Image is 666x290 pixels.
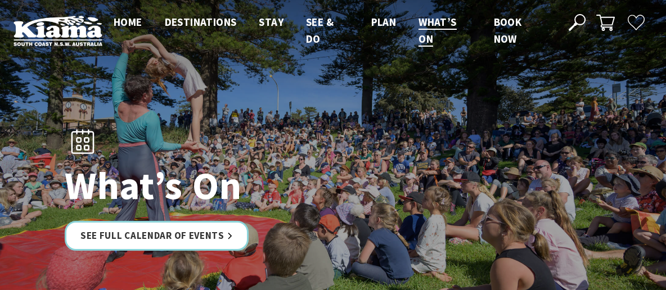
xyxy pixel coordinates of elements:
a: See Full Calendar of Events [65,221,249,251]
span: See & Do [306,15,334,46]
span: What’s On [418,15,456,46]
span: Plan [371,15,397,29]
span: Home [114,15,142,29]
img: Kiama Logo [13,15,102,46]
span: Destinations [165,15,237,29]
span: Book now [494,15,522,46]
h1: What’s On [65,164,382,207]
span: Stay [259,15,283,29]
nav: Main Menu [102,13,556,48]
